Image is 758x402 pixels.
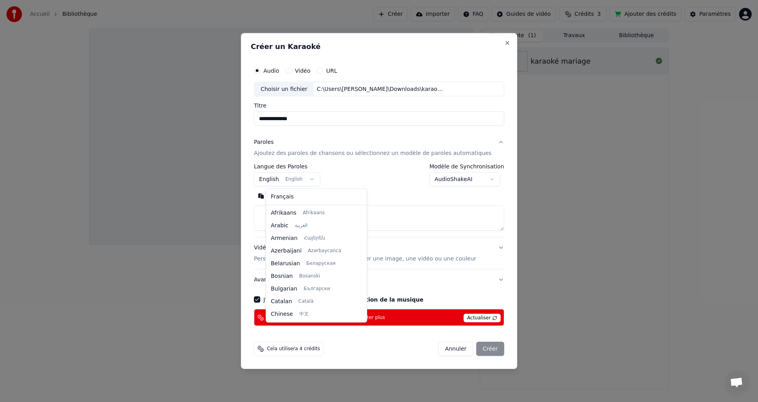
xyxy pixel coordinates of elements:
[299,311,309,317] span: 中文
[304,235,325,242] span: Հայերեն
[271,260,300,268] span: Belarusian
[271,234,298,242] span: Armenian
[271,247,302,255] span: Azerbaijani
[271,272,293,280] span: Bosnian
[271,310,293,318] span: Chinese
[299,273,320,279] span: Bosanski
[304,286,330,292] span: Български
[271,222,288,230] span: Arabic
[303,210,325,216] span: Afrikaans
[308,248,341,254] span: Azərbaycanca
[271,285,297,293] span: Bulgarian
[271,193,294,201] span: Français
[306,260,336,267] span: Беларуская
[271,209,296,217] span: Afrikaans
[271,298,292,306] span: Catalan
[295,223,308,229] span: العربية
[298,298,313,305] span: Català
